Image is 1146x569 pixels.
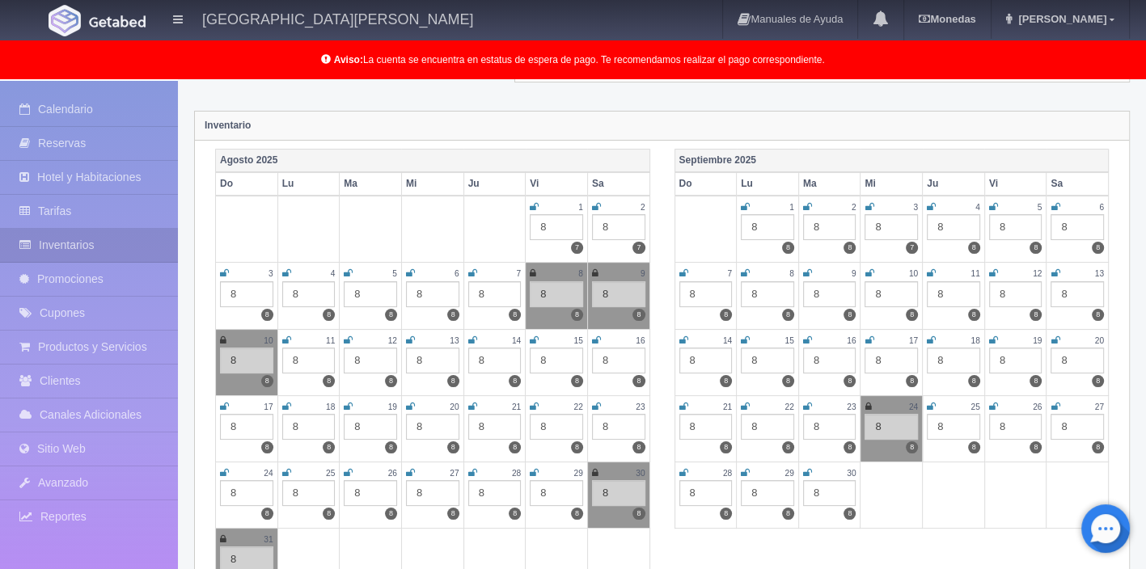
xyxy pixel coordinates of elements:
div: 8 [989,348,1042,373]
div: 8 [1051,348,1104,373]
label: 8 [782,508,794,520]
small: 24 [909,403,918,411]
small: 13 [450,336,459,345]
div: 8 [468,281,522,307]
label: 8 [571,441,583,453]
label: 8 [385,441,397,453]
small: 23 [847,403,856,411]
label: 8 [509,309,521,321]
div: 8 [468,348,522,373]
label: 8 [447,309,459,321]
small: 18 [971,336,979,345]
small: 29 [574,469,583,478]
div: 8 [803,480,856,506]
th: Mi [861,172,923,196]
small: 30 [636,469,645,478]
small: 26 [388,469,397,478]
small: 14 [723,336,732,345]
label: 8 [1030,375,1042,387]
label: 8 [1092,441,1104,453]
div: 8 [927,414,980,440]
div: 8 [679,348,733,373]
div: 8 [406,281,459,307]
div: 8 [468,414,522,440]
div: 8 [679,281,733,307]
div: 8 [406,348,459,373]
div: 8 [530,214,583,240]
small: 8 [578,269,583,278]
small: 3 [269,269,273,278]
th: Ma [340,172,402,196]
div: 8 [592,348,645,373]
small: 30 [847,469,856,478]
div: 8 [1051,281,1104,307]
small: 15 [784,336,793,345]
label: 8 [509,508,521,520]
small: 7 [727,269,732,278]
div: 8 [803,348,856,373]
small: 1 [789,203,794,212]
small: 17 [909,336,918,345]
small: 23 [636,403,645,411]
small: 22 [784,403,793,411]
label: 8 [782,242,794,254]
th: Agosto 2025 [216,149,650,172]
label: 8 [720,309,732,321]
small: 25 [326,469,335,478]
th: Do [674,172,737,196]
label: 8 [571,508,583,520]
div: 8 [530,348,583,373]
div: 8 [344,414,397,440]
div: 8 [220,348,273,373]
label: 8 [632,441,645,453]
div: 8 [741,480,794,506]
small: 21 [512,403,521,411]
label: 8 [844,242,856,254]
div: 8 [282,480,336,506]
th: Lu [737,172,799,196]
div: 8 [220,480,273,506]
small: 5 [1038,203,1042,212]
div: 8 [679,480,733,506]
div: 8 [989,281,1042,307]
label: 8 [385,508,397,520]
label: 8 [261,309,273,321]
small: 2 [852,203,856,212]
th: Vi [984,172,1047,196]
h4: [GEOGRAPHIC_DATA][PERSON_NAME] [202,8,473,28]
div: 8 [530,480,583,506]
small: 28 [512,469,521,478]
label: 8 [509,441,521,453]
label: 7 [632,242,645,254]
th: Ma [798,172,861,196]
label: 8 [632,508,645,520]
label: 8 [906,309,918,321]
label: 8 [1092,309,1104,321]
label: 8 [1030,441,1042,453]
small: 16 [847,336,856,345]
label: 8 [844,508,856,520]
small: 17 [264,403,273,411]
label: 7 [906,242,918,254]
label: 8 [844,309,856,321]
small: 31 [264,535,273,544]
div: 8 [220,414,273,440]
small: 19 [1033,336,1042,345]
label: 8 [782,309,794,321]
div: 8 [592,414,645,440]
div: 8 [803,281,856,307]
label: 8 [968,309,980,321]
small: 6 [1099,203,1104,212]
div: 8 [865,414,918,440]
div: 8 [803,214,856,240]
label: 8 [261,441,273,453]
small: 24 [264,469,273,478]
div: 8 [679,414,733,440]
small: 5 [392,269,397,278]
label: 8 [720,375,732,387]
label: 8 [906,441,918,453]
small: 9 [641,269,645,278]
small: 3 [913,203,918,212]
div: 8 [741,214,794,240]
label: 8 [782,375,794,387]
